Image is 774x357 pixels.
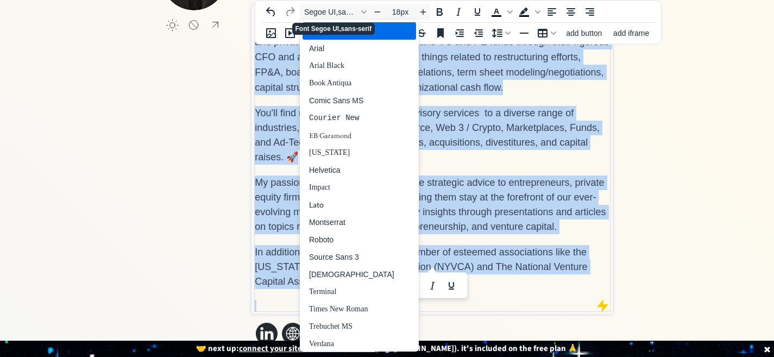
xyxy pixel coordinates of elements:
[417,4,430,20] button: Increase font size
[300,4,370,20] button: Font Segoe UI,sans-serif
[561,26,608,41] button: add button
[255,177,606,232] span: My passion lies in delivering high-value strategic advice to entrepreneurs, private equity firms,...
[412,26,431,41] button: Strikethrough
[309,94,394,107] div: Comic Sans MS
[613,29,649,37] span: add iframe
[303,40,416,57] div: Arial
[303,231,416,248] div: Roboto
[309,164,394,177] div: Helvetica
[262,26,280,41] button: Insert image
[450,26,469,41] button: Increase indent
[309,181,394,194] div: Impact
[303,92,416,109] div: Comic Sans MS
[309,111,394,124] div: Courier New
[309,285,394,298] div: Terminal
[309,320,394,333] div: Trebuchet MS
[303,318,416,335] div: Trebuchet MS
[303,144,416,161] div: Georgia
[309,216,394,229] div: Montserrat
[309,42,394,55] div: Arial
[262,4,280,20] button: Undo
[468,4,487,20] button: Underline
[255,108,600,162] span: You'll find me providing invaluable advisory services to a diverse range of industries, including...
[304,8,357,16] span: Segoe UI,sans-serif
[309,250,394,264] div: Source Sans 3
[309,268,394,281] div: [DEMOGRAPHIC_DATA]
[543,4,561,20] button: Align left
[303,22,416,40] div: Andale Mono
[488,26,514,41] button: Line height
[239,343,375,354] u: connect your site to a custom domain
[566,29,602,37] span: add button
[371,4,384,20] button: Decrease font size
[281,26,299,41] button: add video
[303,283,416,300] div: Terminal
[309,146,394,159] div: [US_STATE]
[442,278,461,293] button: Underline
[303,266,416,283] div: Tahoma
[255,21,609,93] span: , currently immersed in the world of guiding venture capital and private equity-backed companies ...
[303,57,416,74] div: Arial Black
[309,24,394,37] div: Andale Mono
[303,248,416,266] div: Source Sans 3
[303,127,416,144] div: EB Garamond
[303,179,416,196] div: Impact
[562,4,580,20] button: Align center
[469,26,488,41] button: Decrease indent
[255,247,587,287] span: In addition to all this, I'm an active member of esteemed associations like the [US_STATE] Ventur...
[487,4,514,20] div: Text color Black
[515,4,542,20] div: Background color Black
[303,214,416,231] div: Montserrat
[78,344,697,354] div: 🤝 next up: (e.g. [DOMAIN_NAME]). it's included on the free plan 🙏
[303,161,416,179] div: Helvetica
[303,74,416,92] div: Book Antiqua
[309,198,394,211] div: Lato
[430,4,449,20] button: Bold
[449,4,468,20] button: Italic
[581,4,599,20] button: Align right
[303,335,416,353] div: Verdana
[431,26,450,41] button: Anchor
[303,300,416,318] div: Times New Roman
[309,59,394,72] div: Arial Black
[281,4,299,20] button: Redo
[515,26,533,41] button: Horizontal line
[534,26,560,41] button: Table
[303,109,416,127] div: Courier New
[423,278,442,293] button: Italic
[309,129,394,142] div: EB Garamond
[309,233,394,246] div: Roboto
[309,337,394,350] div: Verdana
[303,196,416,214] div: Lato
[309,77,394,90] div: Book Antiqua
[608,26,655,41] button: add iframe
[309,303,394,316] div: Times New Roman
